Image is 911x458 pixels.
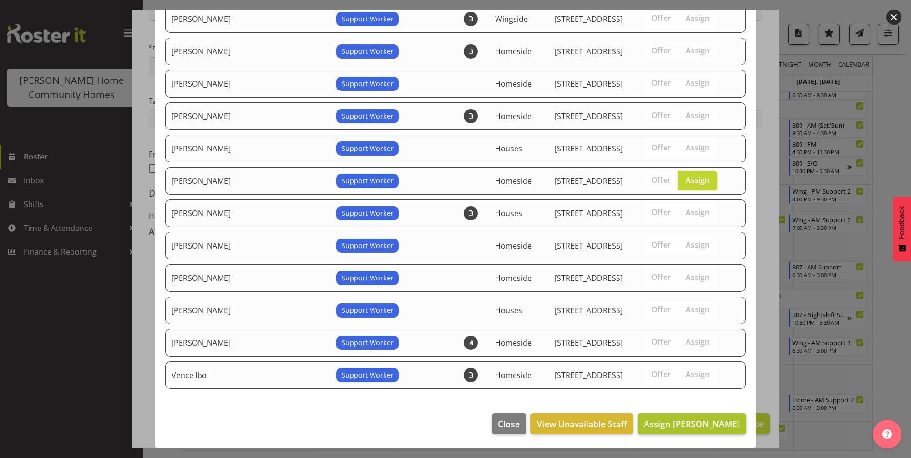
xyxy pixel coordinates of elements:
span: [STREET_ADDRESS] [555,111,623,121]
span: Assign [PERSON_NAME] [644,418,740,429]
span: Support Worker [342,240,394,251]
button: View Unavailable Staff [530,413,633,434]
span: Assign [686,78,709,88]
span: Offer [651,240,671,249]
span: Assign [686,143,709,152]
span: [STREET_ADDRESS] [555,240,623,251]
span: Support Worker [342,111,394,121]
span: Offer [651,337,671,347]
span: Homeside [495,240,532,251]
span: Homeside [495,273,532,283]
span: Houses [495,143,522,154]
span: Assign [686,272,709,282]
span: Houses [495,305,522,316]
span: Support Worker [342,208,394,219]
td: [PERSON_NAME] [165,135,331,162]
span: Assign [686,240,709,249]
span: Support Worker [342,338,394,348]
span: Houses [495,208,522,219]
span: Feedback [898,206,906,239]
span: Offer [651,46,671,55]
span: Offer [651,175,671,185]
span: [STREET_ADDRESS] [555,143,623,154]
span: Offer [651,13,671,23]
span: Assign [686,175,709,185]
td: [PERSON_NAME] [165,5,331,33]
span: Homeside [495,79,532,89]
span: Support Worker [342,176,394,186]
span: Homeside [495,370,532,380]
span: [STREET_ADDRESS] [555,46,623,57]
span: Offer [651,78,671,88]
span: Homeside [495,111,532,121]
span: View Unavailable Staff [537,418,627,430]
span: Assign [686,46,709,55]
button: Close [492,413,526,434]
span: Offer [651,272,671,282]
span: Offer [651,369,671,379]
span: [STREET_ADDRESS] [555,79,623,89]
td: [PERSON_NAME] [165,329,331,357]
span: Support Worker [342,143,394,154]
span: Homeside [495,46,532,57]
span: [STREET_ADDRESS] [555,370,623,380]
span: Assign [686,369,709,379]
td: Vence Ibo [165,361,331,389]
td: [PERSON_NAME] [165,167,331,195]
td: [PERSON_NAME] [165,102,331,130]
span: Assign [686,110,709,120]
span: Offer [651,110,671,120]
td: [PERSON_NAME] [165,297,331,324]
span: Support Worker [342,370,394,380]
span: Close [498,418,520,430]
span: Support Worker [342,79,394,89]
td: [PERSON_NAME] [165,199,331,227]
img: help-xxl-2.png [882,429,892,439]
button: Feedback - Show survey [893,197,911,261]
span: Homeside [495,338,532,348]
span: [STREET_ADDRESS] [555,14,623,24]
span: [STREET_ADDRESS] [555,176,623,186]
span: Support Worker [342,305,394,316]
span: Offer [651,143,671,152]
span: Wingside [495,14,528,24]
span: Assign [686,337,709,347]
td: [PERSON_NAME] [165,38,331,65]
span: Support Worker [342,14,394,24]
span: Offer [651,208,671,217]
span: [STREET_ADDRESS] [555,305,623,316]
span: Assign [686,305,709,314]
td: [PERSON_NAME] [165,70,331,98]
span: Offer [651,305,671,314]
span: [STREET_ADDRESS] [555,338,623,348]
span: [STREET_ADDRESS] [555,273,623,283]
td: [PERSON_NAME] [165,264,331,292]
button: Assign [PERSON_NAME] [638,413,746,434]
span: Assign [686,13,709,23]
td: [PERSON_NAME] [165,232,331,259]
span: Support Worker [342,273,394,283]
span: Homeside [495,176,532,186]
span: Support Worker [342,46,394,57]
span: Assign [686,208,709,217]
span: [STREET_ADDRESS] [555,208,623,219]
